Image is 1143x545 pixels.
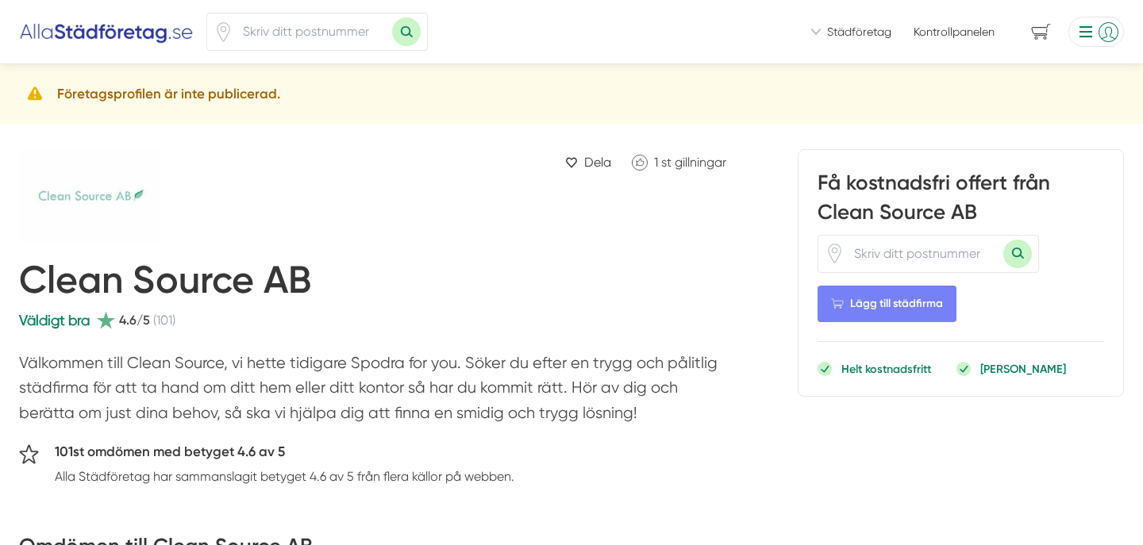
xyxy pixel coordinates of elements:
a: Klicka för att gilla Clean Source AB [624,149,734,175]
: Lägg till städfirma [818,286,956,322]
span: Klicka för att använda din position. [214,22,233,42]
button: Sök med postnummer [392,17,421,46]
h5: 101st omdömen med betyget 4.6 av 5 [55,441,514,466]
input: Skriv ditt postnummer [233,13,392,50]
span: (101) [153,310,175,330]
span: Klicka för att använda din position. [825,244,845,263]
span: st gillningar [661,155,726,170]
img: Alla Städföretag [19,19,194,44]
span: Dela [584,152,611,172]
p: Alla Städföretag har sammanslagit betyget 4.6 av 5 från flera källor på webben. [55,466,514,486]
a: Dela [559,149,618,175]
button: Sök med postnummer [1003,240,1032,268]
svg: Pin / Karta [825,244,845,263]
p: Välkommen till Clean Source, vi hette tidigare Spodra for you. Söker du efter en trygg och pålitl... [19,351,734,433]
a: Kontrollpanelen [914,24,995,40]
span: Väldigt bra [19,312,90,328]
p: Helt kostnadsfritt [841,361,931,377]
h5: Företagsprofilen är inte publicerad. [57,83,280,105]
p: [PERSON_NAME] [980,361,1066,377]
span: Städföretag [827,24,891,40]
img: Clean Source AB logotyp [19,149,194,244]
h1: Clean Source AB [19,257,311,309]
svg: Pin / Karta [214,22,233,42]
span: 4.6/5 [119,310,150,330]
span: 1 [654,155,658,170]
h3: Få kostnadsfri offert från Clean Source AB [818,169,1104,234]
input: Skriv ditt postnummer [845,236,1003,272]
span: navigation-cart [1020,18,1062,46]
